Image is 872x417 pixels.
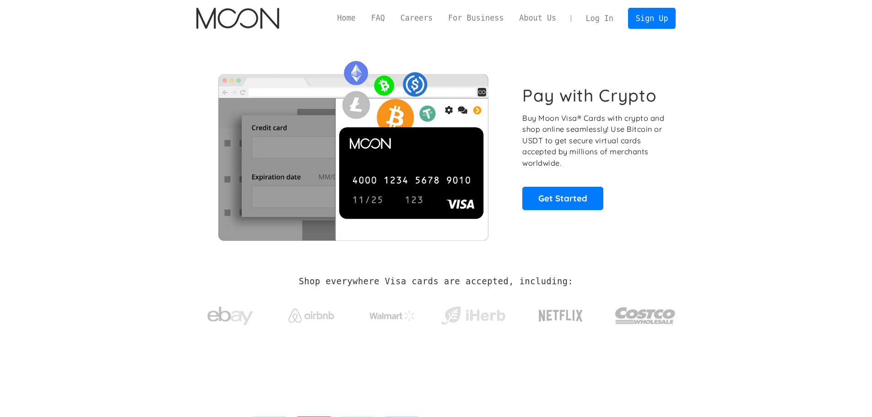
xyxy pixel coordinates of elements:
img: Moon Logo [196,8,279,29]
img: Costco [615,298,676,333]
a: home [196,8,279,29]
a: ebay [196,292,265,335]
a: About Us [511,12,564,24]
img: Airbnb [288,309,334,323]
img: Moon Cards let you spend your crypto anywhere Visa is accepted. [196,54,510,240]
img: ebay [207,302,253,330]
h2: Shop everywhere Visa cards are accepted, including: [299,276,573,287]
a: Costco [615,289,676,337]
p: Buy Moon Visa® Cards with crypto and shop online seamlessly! Use Bitcoin or USDT to get secure vi... [522,113,666,169]
a: Get Started [522,187,603,210]
a: Netflix [520,295,602,332]
a: Walmart [358,301,426,326]
img: Netflix [538,304,584,327]
a: Airbnb [277,299,345,327]
a: FAQ [363,12,393,24]
img: iHerb [439,304,507,328]
a: iHerb [439,295,507,332]
img: Walmart [369,310,415,321]
h1: Pay with Crypto [522,85,657,106]
a: Careers [393,12,440,24]
a: For Business [440,12,511,24]
a: Home [330,12,363,24]
a: Sign Up [628,8,676,28]
a: Log In [578,8,621,28]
